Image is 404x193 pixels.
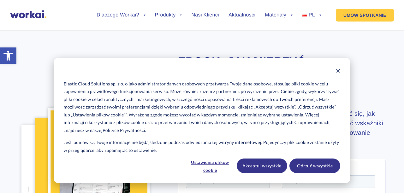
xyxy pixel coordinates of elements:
p: wiadomości email [8,100,48,107]
span: PL [309,12,315,18]
input: Twoje nazwisko [96,8,189,20]
a: Dlaczego Workai? [97,13,146,18]
a: Aktualności [229,13,255,18]
a: Warunkami użytkowania [2,65,56,71]
p: Jeśli odmówisz, Twoje informacje nie będą śledzone podczas odwiedzania tej witryny internetowej. ... [64,139,340,154]
button: Dismiss cookie banner [336,68,340,76]
button: Odrzuć wszystkie [289,159,340,173]
a: Materiały [265,13,293,18]
p: Elastic Cloud Solutions sp. z o. o jako administrator danych osobowych przetwarza Twoje dane osob... [64,80,340,134]
a: Polityce Prywatności. [103,127,146,134]
a: PL [302,13,321,18]
a: Nasi Klienci [191,13,219,18]
button: Akceptuj wszystkie [237,159,288,173]
input: wiadomości email* [2,102,6,106]
a: Polityką prywatności [66,65,110,71]
a: Produkty [155,13,182,18]
button: Ustawienia plików cookie [186,159,235,173]
h2: Ebook: Jak mierzyć skuteczność komunikacji wewnętrznej? [178,54,386,100]
a: UMÓW SPOTKANIE [336,9,394,22]
div: Cookie banner [54,58,350,183]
